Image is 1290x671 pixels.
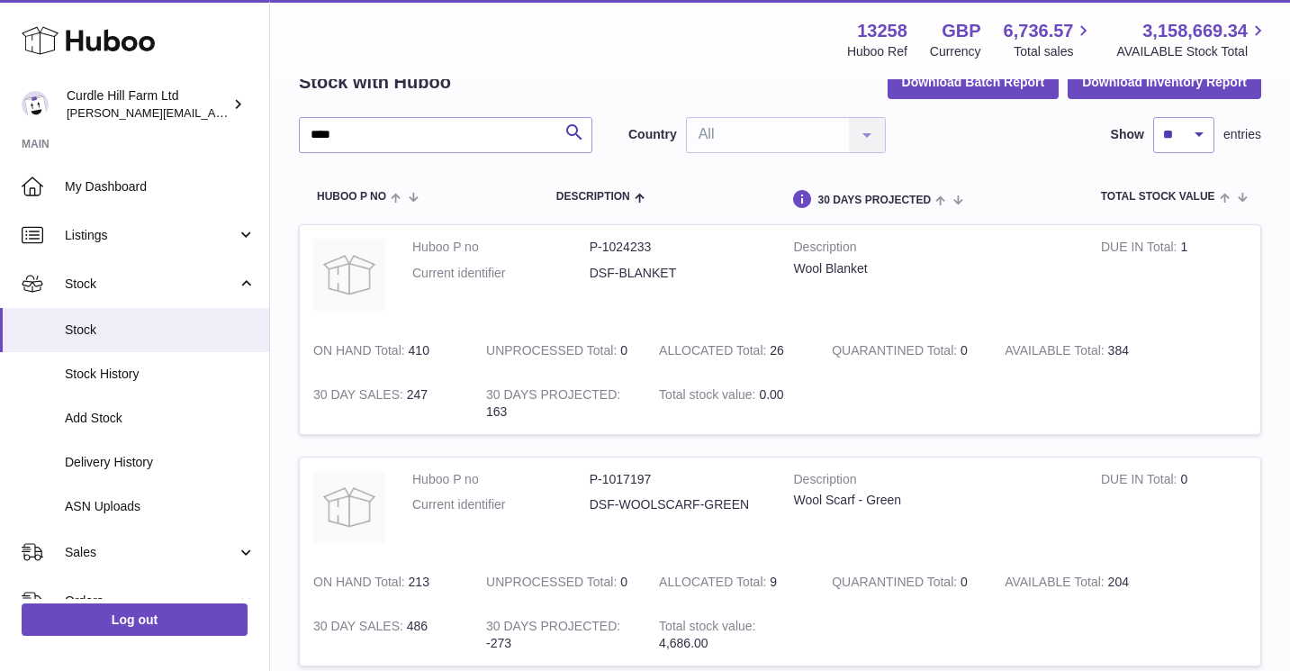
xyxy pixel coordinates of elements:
[1087,225,1260,329] td: 1
[65,498,256,515] span: ASN Uploads
[628,126,677,143] label: Country
[313,343,409,362] strong: ON HAND Total
[817,195,931,206] span: 30 DAYS PROJECTED
[313,619,407,638] strong: 30 DAY SALES
[412,265,590,282] dt: Current identifier
[300,373,473,434] td: 247
[486,619,620,638] strong: 30 DAYS PROJECTED
[300,560,473,604] td: 213
[65,544,237,561] span: Sales
[299,70,451,95] h2: Stock with Huboo
[473,329,645,373] td: 0
[1111,126,1144,143] label: Show
[645,329,818,373] td: 26
[313,239,385,311] img: product image
[1005,343,1107,362] strong: AVAILABLE Total
[412,239,590,256] dt: Huboo P no
[832,575,961,594] strong: QUARANTINED Total
[961,343,968,358] span: 0
[888,66,1060,98] button: Download Batch Report
[759,387,783,402] span: 0.00
[473,373,645,434] td: 163
[486,343,620,362] strong: UNPROCESSED Total
[473,604,645,666] td: -273
[65,366,256,383] span: Stock History
[942,19,980,43] strong: GBP
[473,560,645,604] td: 0
[1116,43,1268,60] span: AVAILABLE Stock Total
[794,492,1074,509] div: Wool Scarf - Green
[590,496,767,513] dd: DSF-WOOLSCARF-GREEN
[832,343,961,362] strong: QUARANTINED Total
[857,19,907,43] strong: 13258
[67,105,361,120] span: [PERSON_NAME][EMAIL_ADDRESS][DOMAIN_NAME]
[1014,43,1094,60] span: Total sales
[1101,240,1180,258] strong: DUE IN Total
[659,343,770,362] strong: ALLOCATED Total
[65,410,256,427] span: Add Stock
[486,387,620,406] strong: 30 DAYS PROJECTED
[1005,575,1107,594] strong: AVAILABLE Total
[412,496,590,513] dt: Current identifier
[590,239,767,256] dd: P-1024233
[65,276,237,293] span: Stock
[65,227,237,244] span: Listings
[1087,458,1260,561] td: 0
[67,87,229,122] div: Curdle Hill Farm Ltd
[794,471,1074,493] strong: Description
[991,560,1164,604] td: 204
[1068,66,1261,98] button: Download Inventory Report
[645,560,818,604] td: 9
[313,387,407,406] strong: 30 DAY SALES
[930,43,981,60] div: Currency
[22,91,49,118] img: james@diddlysquatfarmshop.com
[590,471,767,488] dd: P-1017197
[317,191,386,203] span: Huboo P no
[659,619,755,638] strong: Total stock value
[1142,19,1248,43] span: 3,158,669.34
[65,454,256,471] span: Delivery History
[961,575,968,589] span: 0
[590,265,767,282] dd: DSF-BLANKET
[659,636,708,650] span: 4,686.00
[659,387,759,406] strong: Total stock value
[1004,19,1095,60] a: 6,736.57 Total sales
[1101,472,1180,491] strong: DUE IN Total
[412,471,590,488] dt: Huboo P no
[65,178,256,195] span: My Dashboard
[794,260,1074,277] div: Wool Blanket
[991,329,1164,373] td: 384
[847,43,907,60] div: Huboo Ref
[794,239,1074,260] strong: Description
[300,329,473,373] td: 410
[486,575,620,594] strong: UNPROCESSED Total
[22,603,248,636] a: Log out
[1101,191,1215,203] span: Total stock value
[313,575,409,594] strong: ON HAND Total
[659,575,770,594] strong: ALLOCATED Total
[65,322,256,339] span: Stock
[556,191,630,203] span: Description
[1223,126,1261,143] span: entries
[1004,19,1074,43] span: 6,736.57
[65,593,237,610] span: Orders
[300,604,473,666] td: 486
[1116,19,1268,60] a: 3,158,669.34 AVAILABLE Stock Total
[313,471,385,543] img: product image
